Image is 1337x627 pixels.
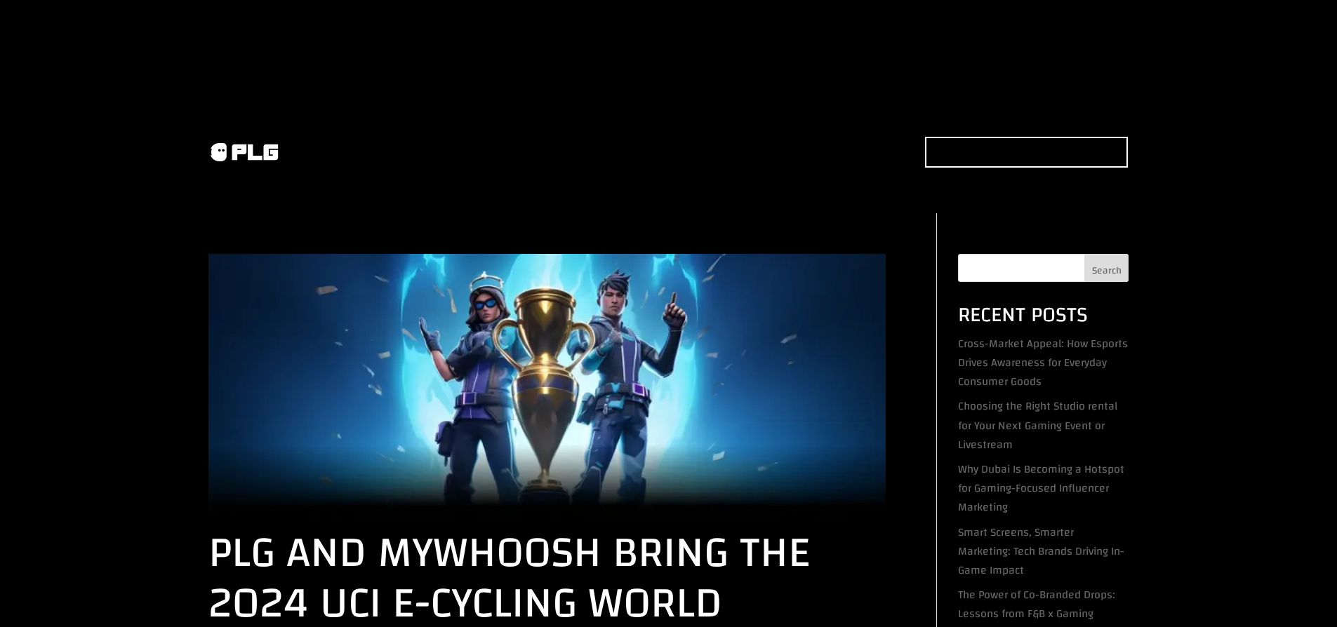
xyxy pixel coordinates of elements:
[760,137,825,168] a: Resources
[1084,254,1129,282] button: Search
[208,254,886,522] img: PLG and MyWhoosh Bring the 2024 UCI e-Cycling World Championship to Life in Abu Dhabi
[958,396,1117,454] a: Choosing the Right Studio rental for Your Next Gaming Event or Livestream
[925,137,1128,168] a: Connect with Your Audience
[479,137,519,168] a: Services
[619,137,670,168] a: PLG Studio
[537,137,601,168] a: Industries
[958,333,1128,392] a: Cross-Market Appeal: How Esports Drives Awareness for Everyday Consumer Goods
[844,137,907,168] a: About PLG
[958,303,1129,335] h2: Recent Posts
[958,522,1124,581] a: Smart Screens, Smarter Marketing: Tech Brands Driving In-Game Impact
[689,137,742,168] a: Our Clients
[958,459,1124,518] a: Why Dubai Is Becoming a Hotspot for Gaming-Focused Influencer Marketing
